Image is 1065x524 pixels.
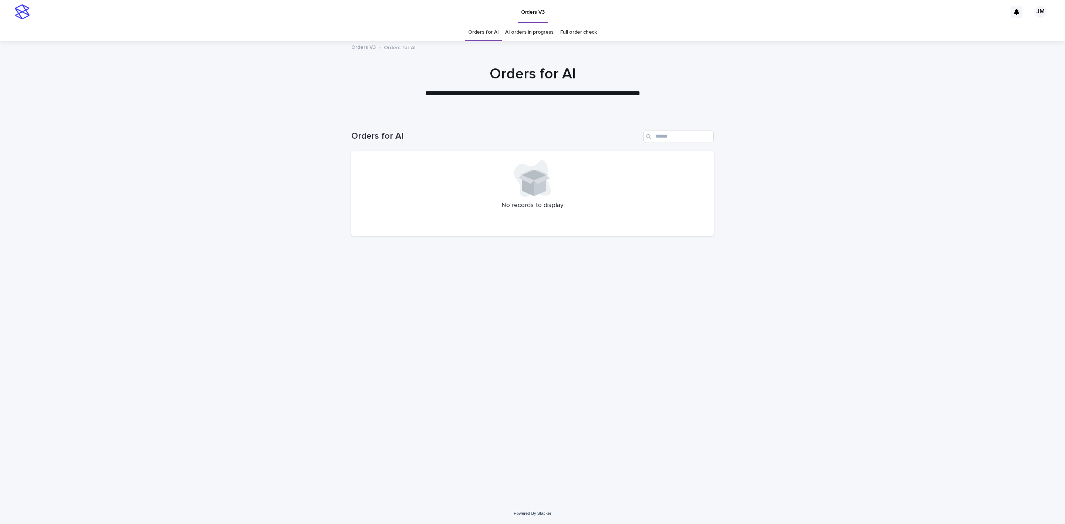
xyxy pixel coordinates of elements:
p: Orders for AI [384,43,416,51]
a: AI orders in progress [505,24,554,41]
a: Orders V3 [351,43,376,51]
a: Powered By Stacker [514,511,551,515]
div: JM [1035,6,1047,18]
a: Orders for AI [468,24,498,41]
input: Search [643,131,714,142]
img: stacker-logo-s-only.png [15,4,30,19]
a: Full order check [560,24,597,41]
h1: Orders for AI [351,65,714,83]
h1: Orders for AI [351,131,640,142]
p: No records to display [360,202,705,210]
